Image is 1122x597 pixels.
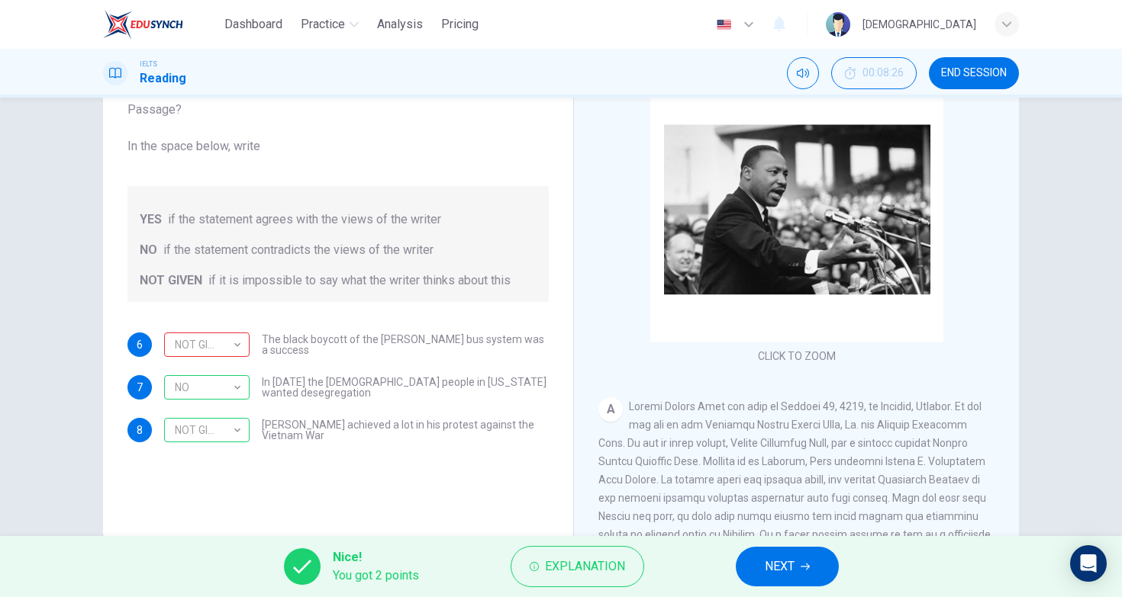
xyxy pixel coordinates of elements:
[163,241,434,259] span: if the statement contradicts the views of the writer
[862,67,904,79] span: 00:08:26
[208,271,511,290] span: if it is impossible to say what the writer thinks about this
[103,9,218,40] a: EduSynch logo
[140,271,202,290] span: NOT GIVEN
[1070,545,1107,582] div: Open Intercom Messenger
[941,67,1007,79] span: END SESSION
[831,57,917,89] div: Hide
[137,425,143,435] span: 8
[765,556,795,577] span: NEXT
[831,57,917,89] button: 00:08:26
[333,567,419,585] span: You got 2 points
[140,210,162,229] span: YES
[736,547,839,586] button: NEXT
[511,546,644,587] button: Explanation
[441,15,479,34] span: Pricing
[218,11,289,38] button: Dashboard
[137,382,143,393] span: 7
[164,332,250,357] div: YES
[333,548,419,567] span: Nice!
[164,375,250,400] div: NO
[435,11,485,38] button: Pricing
[137,339,143,350] span: 6
[826,12,850,37] img: Profile picture
[127,82,549,156] span: Do the following statements agree with the information given in the Reading Passage? In the space...
[224,15,282,34] span: Dashboard
[862,15,976,34] div: [DEMOGRAPHIC_DATA]
[371,11,429,38] button: Analysis
[140,69,186,88] h1: Reading
[929,57,1019,89] button: END SESSION
[262,419,549,441] span: [PERSON_NAME] achieved a lot in his protest against the Vietnam War
[787,57,819,89] div: Mute
[714,19,733,30] img: en
[301,15,345,34] span: Practice
[164,409,244,452] div: NOT GIVEN
[140,59,157,69] span: IELTS
[164,323,244,367] div: NOT GIVEN
[545,556,625,577] span: Explanation
[140,241,157,259] span: NO
[295,11,365,38] button: Practice
[164,366,244,409] div: NO
[262,334,549,355] span: The black boycott of the [PERSON_NAME] bus system was a success
[103,9,183,40] img: EduSynch logo
[262,377,549,398] span: In [DATE] the [DEMOGRAPHIC_DATA] people in [US_STATE] wanted desegregation
[168,210,441,229] span: if the statement agrees with the views of the writer
[377,15,423,34] span: Analysis
[598,397,623,422] div: A
[164,418,250,442] div: NOT GIVEN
